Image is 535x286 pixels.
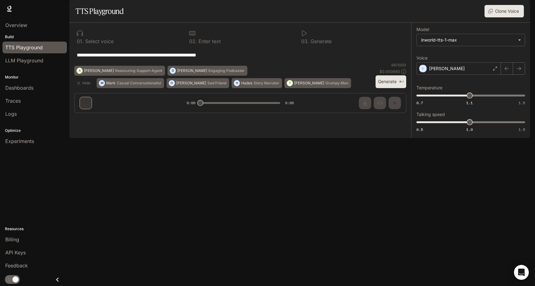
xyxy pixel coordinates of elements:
p: Sad Friend [207,81,226,85]
div: inworld-tts-1-max [417,34,525,46]
p: [PERSON_NAME] [294,81,324,85]
span: 1.5 [519,127,525,132]
p: Engaging Podcaster [208,69,245,73]
button: HHadesStory Narrator [232,78,282,88]
span: 1.0 [466,127,473,132]
p: $ 0.000640 [380,69,400,74]
span: 0.5 [416,127,423,132]
p: Hades [241,81,252,85]
p: Enter text [197,39,221,44]
button: T[PERSON_NAME]Grumpy Man [285,78,351,88]
p: Reassuring Support Agent [115,69,162,73]
div: inworld-tts-1-max [421,37,515,43]
div: D [170,66,176,76]
h1: TTS Playground [76,5,124,17]
p: Voice [416,56,428,60]
p: Generate [309,39,332,44]
p: Story Narrator [254,81,279,85]
p: Select voice [84,39,114,44]
p: Talking speed [416,112,445,117]
p: [PERSON_NAME] [177,69,207,73]
button: A[PERSON_NAME]Reassuring Support Agent [74,66,165,76]
p: Mark [106,81,115,85]
button: O[PERSON_NAME]Sad Friend [167,78,229,88]
p: Casual Conversationalist [117,81,161,85]
p: [PERSON_NAME] [176,81,206,85]
p: 0 1 . [77,39,84,44]
p: [PERSON_NAME] [429,65,465,72]
p: 0 3 . [301,39,309,44]
p: Temperature [416,86,442,90]
p: 0 2 . [189,39,197,44]
button: Hide [74,78,94,88]
span: 1.1 [466,100,473,105]
button: D[PERSON_NAME]Engaging Podcaster [167,66,247,76]
p: [PERSON_NAME] [84,69,114,73]
p: Grumpy Man [325,81,348,85]
button: MMarkCasual Conversationalist [97,78,164,88]
div: O [169,78,175,88]
button: Clone Voice [485,5,524,17]
p: Model [416,27,429,32]
span: 1.5 [519,100,525,105]
span: 0.7 [416,100,423,105]
div: Open Intercom Messenger [514,265,529,280]
div: T [287,78,293,88]
div: A [77,66,82,76]
p: ⌘⏎ [399,80,404,84]
button: Generate⌘⏎ [376,75,406,88]
div: M [99,78,105,88]
p: 64 / 1000 [391,62,406,68]
div: H [234,78,240,88]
